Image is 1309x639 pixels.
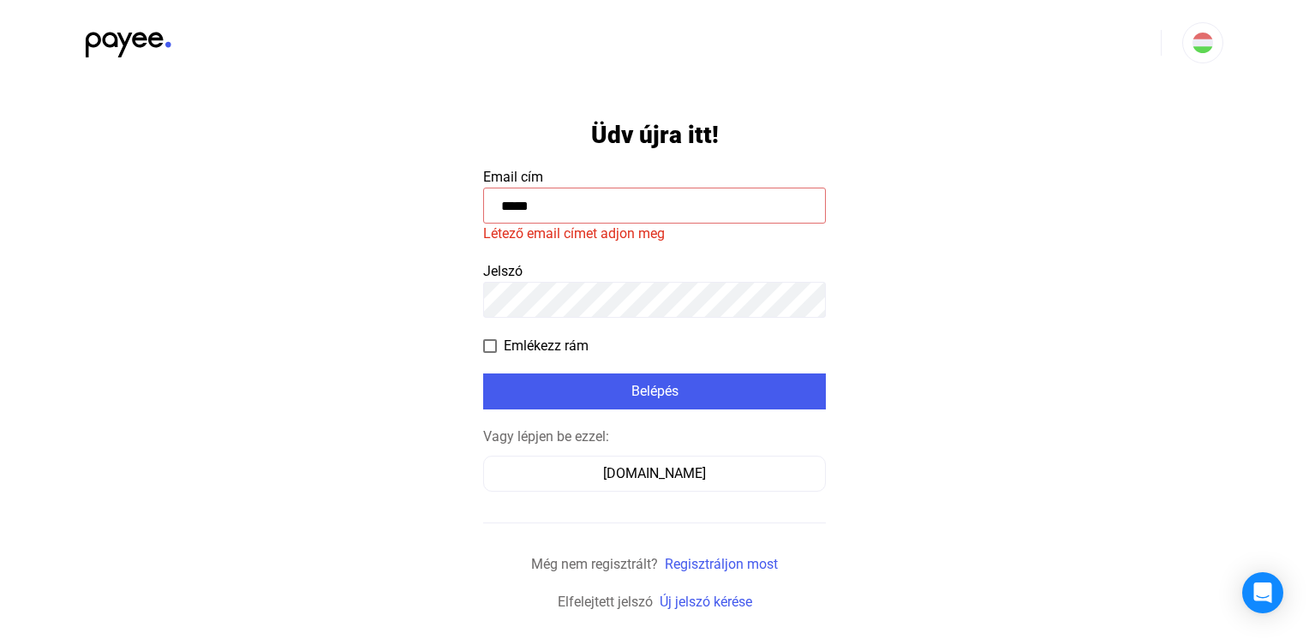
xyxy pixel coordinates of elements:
a: [DOMAIN_NAME] [483,465,826,481]
h1: Üdv újra itt! [591,120,719,150]
mat-error: Létező email címet adjon meg [483,224,826,244]
img: black-payee-blue-dot.svg [86,22,171,57]
span: Még nem regisztrált? [531,556,658,572]
img: HU [1192,33,1213,53]
span: Emlékezz rám [504,336,589,356]
div: Belépés [488,381,821,402]
a: Új jelszó kérése [660,594,752,610]
button: [DOMAIN_NAME] [483,456,826,492]
button: HU [1182,22,1223,63]
span: Email cím [483,169,543,185]
a: Regisztráljon most [665,556,778,572]
div: Open Intercom Messenger [1242,572,1283,613]
button: Belépés [483,373,826,409]
div: [DOMAIN_NAME] [489,463,820,484]
div: Vagy lépjen be ezzel: [483,427,826,447]
span: Jelszó [483,263,523,279]
span: Elfelejtett jelszó [558,594,653,610]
